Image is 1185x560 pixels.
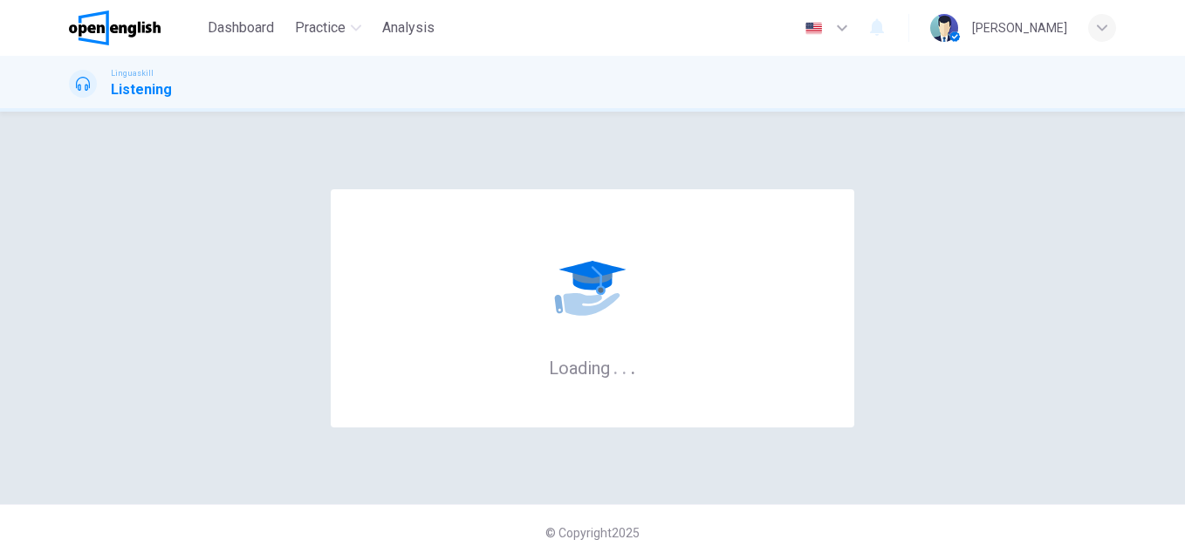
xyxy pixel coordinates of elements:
span: Dashboard [208,17,274,38]
button: Analysis [375,12,442,44]
a: OpenEnglish logo [69,10,201,45]
h1: Listening [111,79,172,100]
span: Practice [295,17,346,38]
img: Profile picture [930,14,958,42]
span: © Copyright 2025 [545,526,640,540]
div: [PERSON_NAME] [972,17,1067,38]
h6: . [613,352,619,380]
button: Practice [288,12,368,44]
h6: . [621,352,627,380]
h6: . [630,352,636,380]
h6: Loading [549,356,636,379]
img: en [803,22,825,35]
span: Analysis [382,17,435,38]
span: Linguaskill [111,67,154,79]
button: Dashboard [201,12,281,44]
img: OpenEnglish logo [69,10,161,45]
